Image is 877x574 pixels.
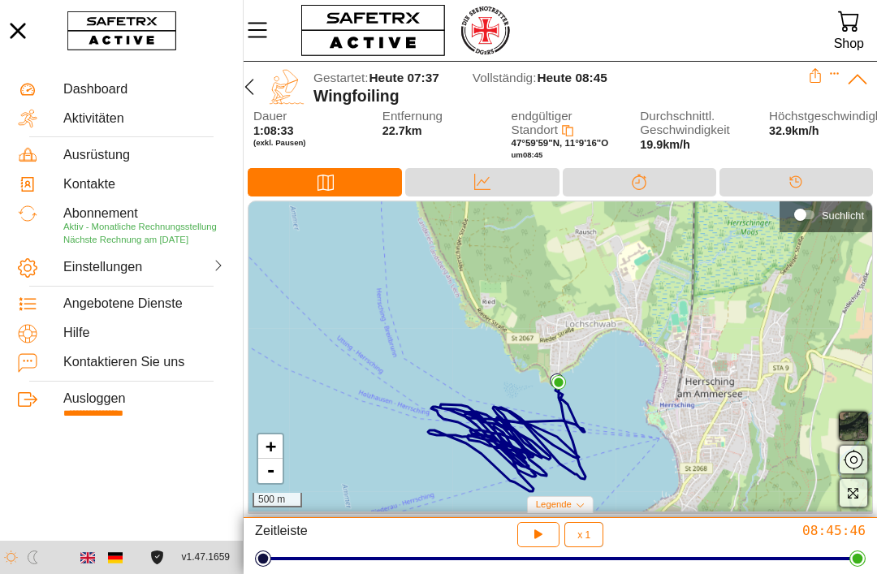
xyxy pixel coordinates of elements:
[63,81,225,97] div: Dashboard
[258,434,283,459] a: Zoom in
[18,145,37,165] img: Equipment.svg
[74,544,102,572] button: English
[512,109,572,136] span: endgültiger Standort
[26,550,40,564] img: ModeDark.svg
[63,222,217,231] span: Aktiv - Monatliche Rechnungsstellung
[63,235,188,244] span: Nächste Rechnung am [DATE]
[536,499,572,509] span: Legende
[18,109,37,128] img: Activities.svg
[80,550,95,565] img: en.svg
[473,71,537,84] span: Vollständig:
[253,124,294,137] span: 1:08:33
[829,68,840,80] button: Expand
[253,493,302,507] div: 500 m
[63,259,141,274] div: Einstellungen
[108,550,123,565] img: de.svg
[382,124,422,137] span: 22.7km
[4,550,18,564] img: ModeLight.svg
[369,71,438,84] span: Heute 07:37
[563,168,716,196] div: Trennung
[577,530,590,540] span: x 1
[18,204,37,223] img: Subscription.svg
[172,544,240,571] button: v1.47.1659
[268,68,305,106] img: WINGFOILING.svg
[719,168,873,196] div: Timeline
[537,71,607,84] span: Heute 08:45
[253,138,357,148] span: (exkl. Pausen)
[255,522,456,547] div: Zeitleiste
[102,544,129,572] button: German
[512,150,543,159] span: um 08:45
[564,522,603,547] button: x 1
[512,138,609,148] span: 47°59'59"N, 11°9'16"O
[63,205,225,221] div: Abonnement
[63,325,225,340] div: Hilfe
[788,202,864,227] div: Suchlicht
[769,124,819,137] span: 32.9km/h
[63,110,225,126] div: Aktivitäten
[405,168,559,196] div: Daten
[248,168,402,196] div: Karte
[18,353,37,373] img: ContactUs.svg
[258,459,283,483] a: Zoom out
[63,147,225,162] div: Ausrüstung
[664,522,866,539] div: 08:45:46
[640,138,690,151] span: 19.9km/h
[18,324,37,343] img: Help.svg
[382,110,486,123] span: Entfernung
[63,176,225,192] div: Kontakte
[640,110,744,136] span: Durchschnittl. Geschwindigkeit
[253,110,357,123] span: Dauer
[182,549,230,566] span: v1.47.1659
[459,4,511,57] img: RescueLogo.png
[550,373,564,388] img: PathStart.svg
[236,68,262,106] button: Zurücü
[63,354,225,369] div: Kontaktieren Sie uns
[769,110,873,123] span: Höchstgeschwindigkeit
[146,550,168,564] a: Lizenzvereinbarung
[313,87,808,106] div: Wingfoiling
[63,391,225,406] div: Ausloggen
[551,375,566,390] img: PathEnd.svg
[834,32,864,54] div: Shop
[313,71,369,84] span: Gestartet:
[63,296,225,311] div: Angebotene Dienste
[822,209,864,222] div: Suchlicht
[244,13,284,47] button: MenÜ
